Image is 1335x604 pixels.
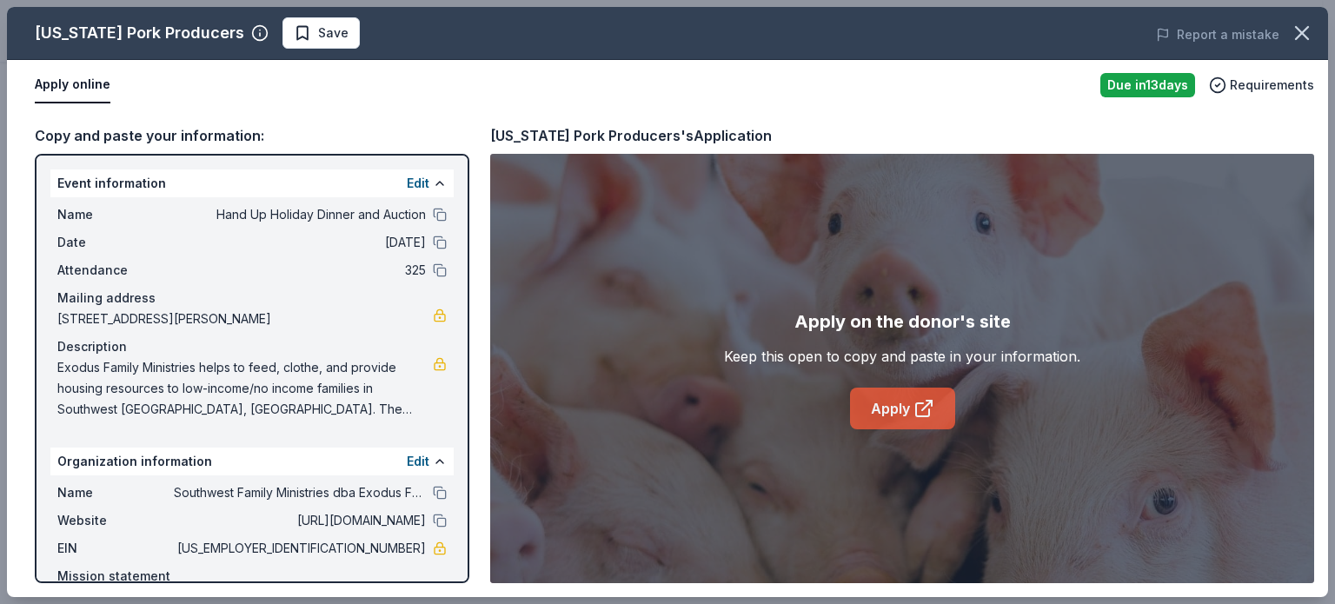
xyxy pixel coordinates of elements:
[282,17,360,49] button: Save
[850,388,955,429] a: Apply
[57,232,174,253] span: Date
[318,23,349,43] span: Save
[50,169,454,197] div: Event information
[407,451,429,472] button: Edit
[57,204,174,225] span: Name
[794,308,1011,335] div: Apply on the donor's site
[724,346,1080,367] div: Keep this open to copy and paste in your information.
[50,448,454,475] div: Organization information
[174,260,426,281] span: 325
[57,566,447,587] div: Mission statement
[490,124,772,147] div: [US_STATE] Pork Producers's Application
[57,357,433,420] span: Exodus Family Ministries helps to feed, clothe, and provide housing resources to low-income/no in...
[57,309,433,329] span: [STREET_ADDRESS][PERSON_NAME]
[57,482,174,503] span: Name
[57,288,447,309] div: Mailing address
[1230,75,1314,96] span: Requirements
[174,510,426,531] span: [URL][DOMAIN_NAME]
[1156,24,1279,45] button: Report a mistake
[57,538,174,559] span: EIN
[407,173,429,194] button: Edit
[1209,75,1314,96] button: Requirements
[174,204,426,225] span: Hand Up Holiday Dinner and Auction
[57,336,447,357] div: Description
[174,538,426,559] span: [US_EMPLOYER_IDENTIFICATION_NUMBER]
[174,482,426,503] span: Southwest Family Ministries dba Exodus Family Ministries
[35,19,244,47] div: [US_STATE] Pork Producers
[174,232,426,253] span: [DATE]
[1100,73,1195,97] div: Due in 13 days
[57,260,174,281] span: Attendance
[35,67,110,103] button: Apply online
[57,510,174,531] span: Website
[35,124,469,147] div: Copy and paste your information:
